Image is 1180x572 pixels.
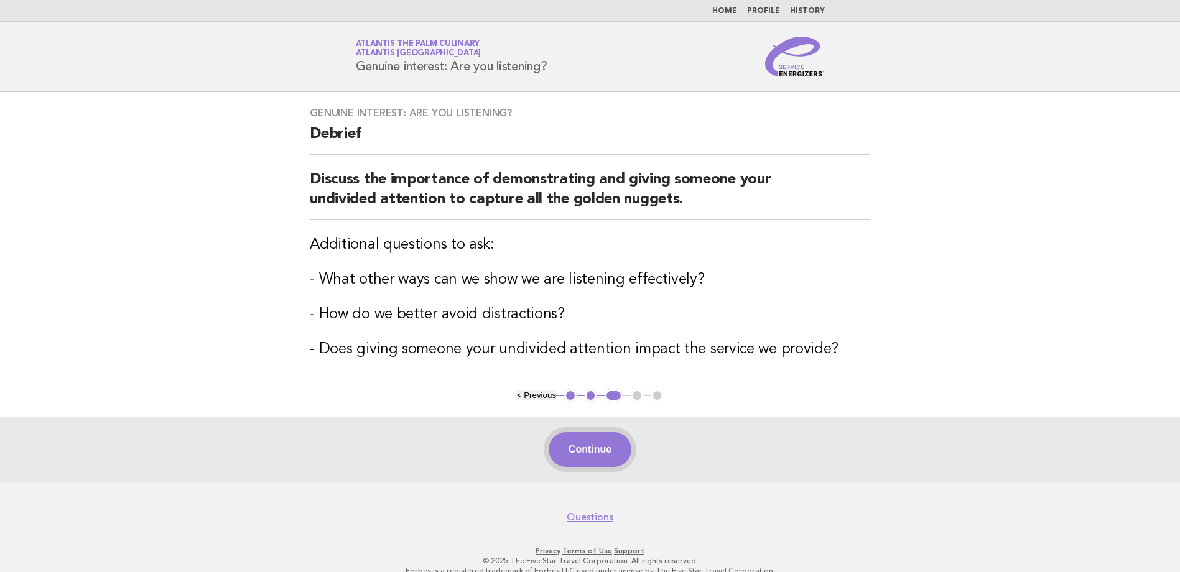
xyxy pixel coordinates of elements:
h3: Genuine interest: Are you listening? [310,107,870,119]
a: Support [614,547,644,555]
button: 1 [564,389,577,402]
h3: Additional questions to ask: [310,235,870,255]
button: < Previous [517,390,556,400]
p: · · [210,546,971,556]
h3: - How do we better avoid distractions? [310,305,870,325]
a: Profile [747,7,780,15]
a: History [790,7,825,15]
h2: Debrief [310,124,870,155]
a: Home [712,7,737,15]
h2: Discuss the importance of demonstrating and giving someone your undivided attention to capture al... [310,170,870,220]
img: Service Energizers [765,37,825,76]
button: 2 [585,389,597,402]
button: Continue [549,432,631,467]
button: 3 [605,389,623,402]
a: Questions [567,511,613,524]
h1: Genuine interest: Are you listening? [356,40,547,73]
a: Atlantis The Palm CulinaryAtlantis [GEOGRAPHIC_DATA] [356,40,481,57]
h3: - Does giving someone your undivided attention impact the service we provide? [310,339,870,359]
span: Atlantis [GEOGRAPHIC_DATA] [356,50,481,58]
p: © 2025 The Five Star Travel Corporation. All rights reserved. [210,556,971,566]
a: Privacy [536,547,560,555]
h3: - What other ways can we show we are listening effectively? [310,270,870,290]
a: Terms of Use [562,547,612,555]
